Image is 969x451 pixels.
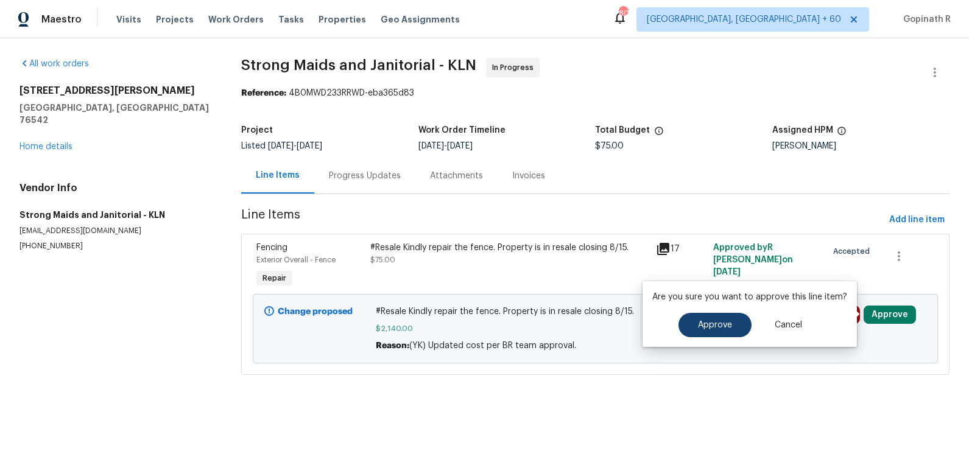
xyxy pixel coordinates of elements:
p: Are you sure you want to approve this line item? [652,291,847,303]
h5: Strong Maids and Janitorial - KLN [19,209,212,221]
button: Approve [678,313,752,337]
div: [PERSON_NAME] [772,142,950,150]
span: Geo Assignments [381,13,460,26]
span: Tasks [278,15,304,24]
div: #Resale Kindly repair the fence. Property is in resale closing 8/15. [371,242,649,254]
h2: [STREET_ADDRESS][PERSON_NAME] [19,85,212,97]
p: [EMAIL_ADDRESS][DOMAIN_NAME] [19,226,212,236]
span: Accepted [833,245,875,257]
h5: Total Budget [596,126,650,135]
button: Add line item [884,209,950,231]
h5: Project [241,126,273,135]
h5: Work Order Timeline [418,126,506,135]
span: - [418,142,473,150]
span: Strong Maids and Janitorial - KLN [241,58,476,72]
a: All work orders [19,60,89,68]
span: $2,140.00 [376,323,815,335]
h4: Vendor Info [19,182,212,194]
div: Attachments [430,170,483,182]
p: [PHONE_NUMBER] [19,241,212,251]
b: Change proposed [278,307,353,316]
span: [GEOGRAPHIC_DATA], [GEOGRAPHIC_DATA] + 60 [647,13,841,26]
span: $75.00 [371,256,396,264]
div: 4B0MWD233RRWD-eba365d83 [241,87,950,99]
b: Reference: [241,89,286,97]
span: Listed [241,142,322,150]
div: Line Items [256,169,300,181]
div: 17 [656,242,706,256]
span: Cancel [775,321,802,330]
span: The hpm assigned to this work order. [837,126,847,142]
span: Visits [116,13,141,26]
span: [DATE] [418,142,444,150]
span: [DATE] [297,142,322,150]
span: Repair [258,272,291,284]
span: Properties [319,13,366,26]
span: Line Items [241,209,884,231]
div: Progress Updates [329,170,401,182]
span: [DATE] [713,268,741,276]
span: Add line item [889,212,945,228]
button: Approve [864,306,916,324]
h5: Assigned HPM [772,126,833,135]
span: (YK) Updated cost per BR team approval. [409,341,576,350]
span: #Resale Kindly repair the fence. Property is in resale closing 8/15. [376,306,815,318]
span: Approve [698,321,732,330]
div: 804 [619,7,627,19]
span: Work Orders [208,13,264,26]
button: Cancel [755,313,822,337]
span: Maestro [41,13,82,26]
span: Gopinath R [898,13,951,26]
span: [DATE] [447,142,473,150]
span: In Progress [492,61,538,74]
h5: [GEOGRAPHIC_DATA], [GEOGRAPHIC_DATA] 76542 [19,102,212,126]
span: Exterior Overall - Fence [256,256,336,264]
span: $75.00 [596,142,624,150]
span: The total cost of line items that have been proposed by Opendoor. This sum includes line items th... [654,126,664,142]
span: Projects [156,13,194,26]
span: [DATE] [268,142,294,150]
span: Approved by R [PERSON_NAME] on [713,243,793,276]
span: Fencing [256,243,287,252]
span: Reason: [376,341,409,350]
a: Home details [19,142,72,151]
span: - [268,142,322,150]
div: Invoices [512,170,545,182]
